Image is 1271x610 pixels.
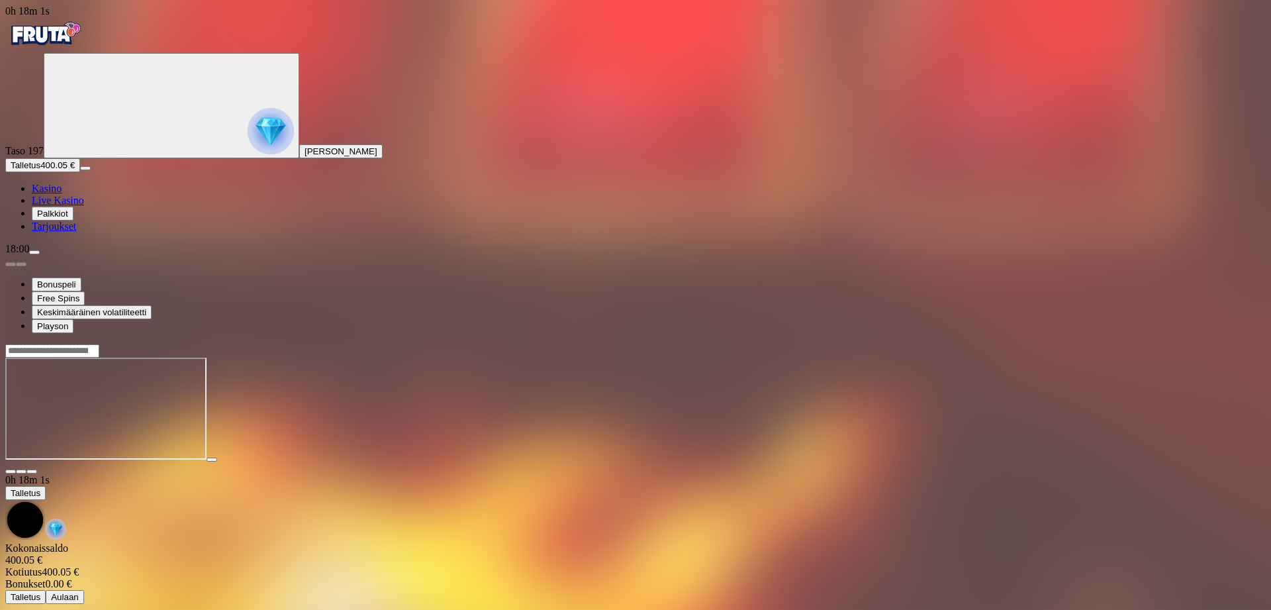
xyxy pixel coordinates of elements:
span: Bonuspeli [37,280,76,289]
iframe: Hot Coins: Hold and Win [5,358,207,460]
span: Palkkiot [37,209,68,219]
div: 400.05 € [5,554,1266,566]
img: reward progress [248,108,294,154]
a: diamond iconKasino [32,183,62,194]
button: prev slide [5,262,16,266]
button: Talletusplus icon400.05 € [5,158,80,172]
button: Free Spins [32,291,85,305]
button: reward iconPalkkiot [32,207,73,221]
button: play icon [207,458,217,462]
img: Fruta [5,17,85,50]
a: poker-chip iconLive Kasino [32,195,84,206]
button: Aulaan [46,590,84,604]
span: Talletus [11,160,40,170]
button: reward progress [44,53,299,158]
span: 400.05 € [40,160,75,170]
div: Game menu [5,474,1266,542]
button: [PERSON_NAME] [299,144,383,158]
div: 0.00 € [5,578,1266,590]
div: 400.05 € [5,566,1266,578]
span: 18:00 [5,243,29,254]
a: gift-inverted iconTarjoukset [32,221,76,232]
span: Talletus [11,488,40,498]
a: Fruta [5,41,85,52]
input: Search [5,344,99,358]
button: chevron-down icon [16,470,26,474]
span: Bonukset [5,578,45,589]
span: [PERSON_NAME] [305,146,377,156]
span: user session time [5,5,50,17]
span: Keskimääräinen volatiliteetti [37,307,146,317]
button: Talletus [5,486,46,500]
span: Tarjoukset [32,221,76,232]
button: menu [29,250,40,254]
button: next slide [16,262,26,266]
button: Playson [32,319,73,333]
div: Kokonaissaldo [5,542,1266,566]
span: Playson [37,321,68,331]
span: Talletus [11,592,40,602]
span: Live Kasino [32,195,84,206]
button: menu [80,166,91,170]
span: user session time [5,474,50,485]
img: reward-icon [45,519,66,540]
button: Talletus [5,590,46,604]
div: Game menu content [5,542,1266,604]
button: Bonuspeli [32,278,81,291]
button: close icon [5,470,16,474]
span: Aulaan [51,592,79,602]
span: Kasino [32,183,62,194]
span: Free Spins [37,293,79,303]
span: Taso 197 [5,145,44,156]
button: fullscreen icon [26,470,37,474]
button: Keskimääräinen volatiliteetti [32,305,152,319]
span: Kotiutus [5,566,42,578]
nav: Primary [5,17,1266,232]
